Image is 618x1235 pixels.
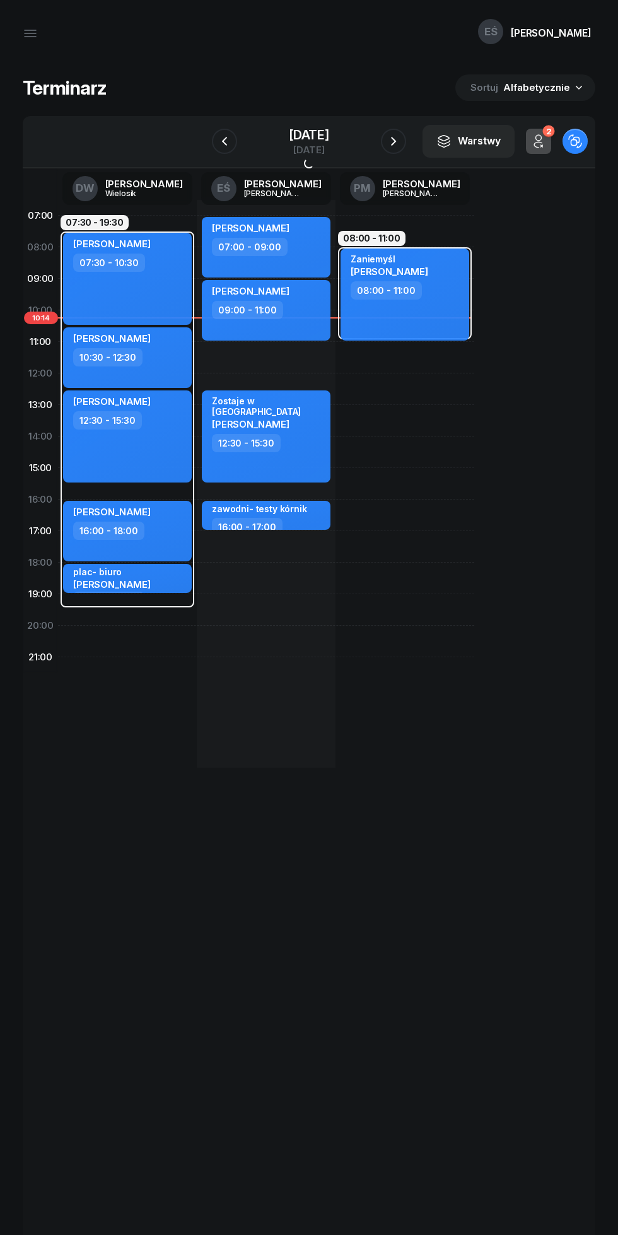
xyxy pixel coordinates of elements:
[423,125,515,158] button: Warstwy
[212,434,281,452] div: 12:30 - 15:30
[23,295,58,326] div: 10:00
[212,518,283,536] div: 16:00 - 17:00
[73,395,151,407] span: [PERSON_NAME]
[217,183,230,194] span: EŚ
[351,254,428,264] div: Zaniemyśl
[212,395,323,417] div: Zostaje w [GEOGRAPHIC_DATA]
[244,189,305,197] div: [PERSON_NAME]
[73,238,151,250] span: [PERSON_NAME]
[23,610,58,641] div: 20:00
[212,301,283,319] div: 09:00 - 11:00
[73,566,151,577] div: plac- biuro
[23,484,58,515] div: 16:00
[76,183,95,194] span: DW
[212,503,307,514] div: zawodni- testy kórnik
[354,183,371,194] span: PM
[23,421,58,452] div: 14:00
[23,547,58,578] div: 18:00
[212,285,289,297] span: [PERSON_NAME]
[23,326,58,358] div: 11:00
[105,179,183,189] div: [PERSON_NAME]
[23,358,58,389] div: 12:00
[24,312,58,324] span: 10:14
[503,81,570,93] span: Alfabetycznie
[23,76,107,99] h1: Terminarz
[23,200,58,231] div: 07:00
[455,74,595,101] button: Sortuj Alfabetycznie
[23,263,58,295] div: 09:00
[73,578,151,590] span: [PERSON_NAME]
[289,145,329,155] div: [DATE]
[73,254,145,272] div: 07:30 - 10:30
[201,172,332,205] a: EŚ[PERSON_NAME][PERSON_NAME]
[244,179,322,189] div: [PERSON_NAME]
[351,266,428,278] span: [PERSON_NAME]
[436,133,501,149] div: Warstwy
[383,189,443,197] div: [PERSON_NAME]
[73,592,144,610] div: 18:00 - 19:00
[62,172,193,205] a: DW[PERSON_NAME]Wielosik
[484,26,498,37] span: EŚ
[73,332,151,344] span: [PERSON_NAME]
[73,522,144,540] div: 16:00 - 18:00
[212,222,289,234] span: [PERSON_NAME]
[73,506,151,518] span: [PERSON_NAME]
[23,578,58,610] div: 19:00
[511,28,592,38] div: [PERSON_NAME]
[23,389,58,421] div: 13:00
[470,79,501,96] span: Sortuj
[105,189,166,197] div: Wielosik
[212,238,288,256] div: 07:00 - 09:00
[212,418,289,430] span: [PERSON_NAME]
[340,172,470,205] a: PM[PERSON_NAME][PERSON_NAME]
[542,126,554,138] div: 2
[23,452,58,484] div: 15:00
[289,129,329,141] div: [DATE]
[23,231,58,263] div: 08:00
[23,515,58,547] div: 17:00
[73,411,142,430] div: 12:30 - 15:30
[23,641,58,673] div: 21:00
[383,179,460,189] div: [PERSON_NAME]
[351,281,422,300] div: 08:00 - 11:00
[526,129,551,154] button: 2
[73,348,143,366] div: 10:30 - 12:30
